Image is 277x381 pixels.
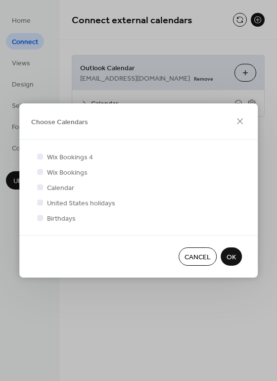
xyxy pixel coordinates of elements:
span: Wix Bookings 4 [47,152,93,163]
span: United States holidays [47,198,115,209]
button: OK [221,247,242,266]
span: Birthdays [47,214,76,224]
span: Calendar [47,183,74,193]
span: Cancel [185,252,211,263]
button: Cancel [179,247,217,266]
span: Choose Calendars [31,117,88,127]
span: OK [227,252,236,263]
span: Wix Bookings [47,168,88,178]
